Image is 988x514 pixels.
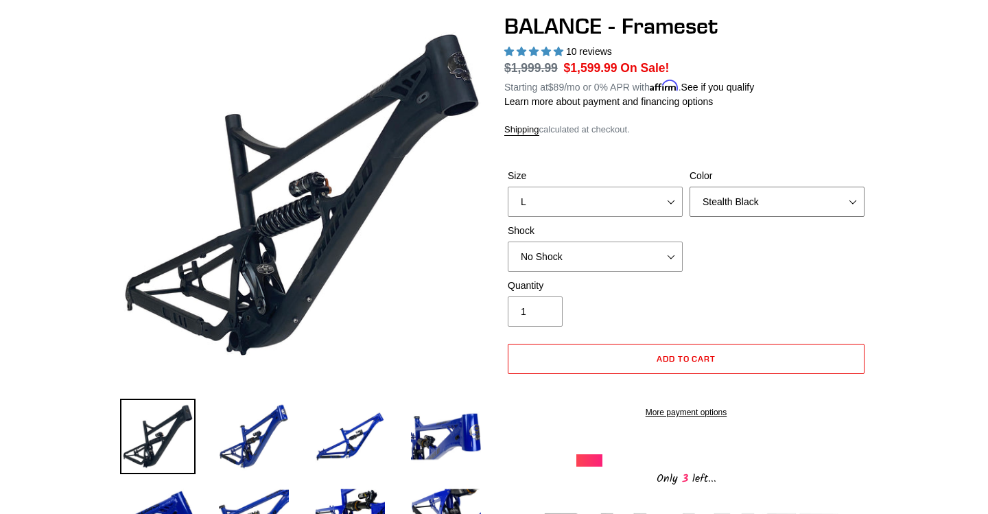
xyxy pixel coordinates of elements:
[504,13,868,39] h1: BALANCE - Frameset
[650,80,679,91] span: Affirm
[508,344,864,374] button: Add to cart
[508,224,683,238] label: Shock
[576,467,796,488] div: Only left...
[657,353,716,364] span: Add to cart
[504,123,868,137] div: calculated at checkout.
[408,399,484,474] img: Load image into Gallery viewer, BALANCE - Frameset
[508,169,683,183] label: Size
[504,61,558,75] s: $1,999.99
[681,82,755,93] a: See if you qualify - Learn more about Affirm Financing (opens in modal)
[312,399,388,474] img: Load image into Gallery viewer, BALANCE - Frameset
[678,470,692,487] span: 3
[566,46,612,57] span: 10 reviews
[504,77,754,95] p: Starting at /mo or 0% APR with .
[504,124,539,136] a: Shipping
[504,46,566,57] span: 5.00 stars
[548,82,564,93] span: $89
[508,406,864,419] a: More payment options
[216,399,292,474] img: Load image into Gallery viewer, BALANCE - Frameset
[690,169,864,183] label: Color
[504,96,713,107] a: Learn more about payment and financing options
[620,59,669,77] span: On Sale!
[564,61,617,75] span: $1,599.99
[120,399,196,474] img: Load image into Gallery viewer, BALANCE - Frameset
[508,279,683,293] label: Quantity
